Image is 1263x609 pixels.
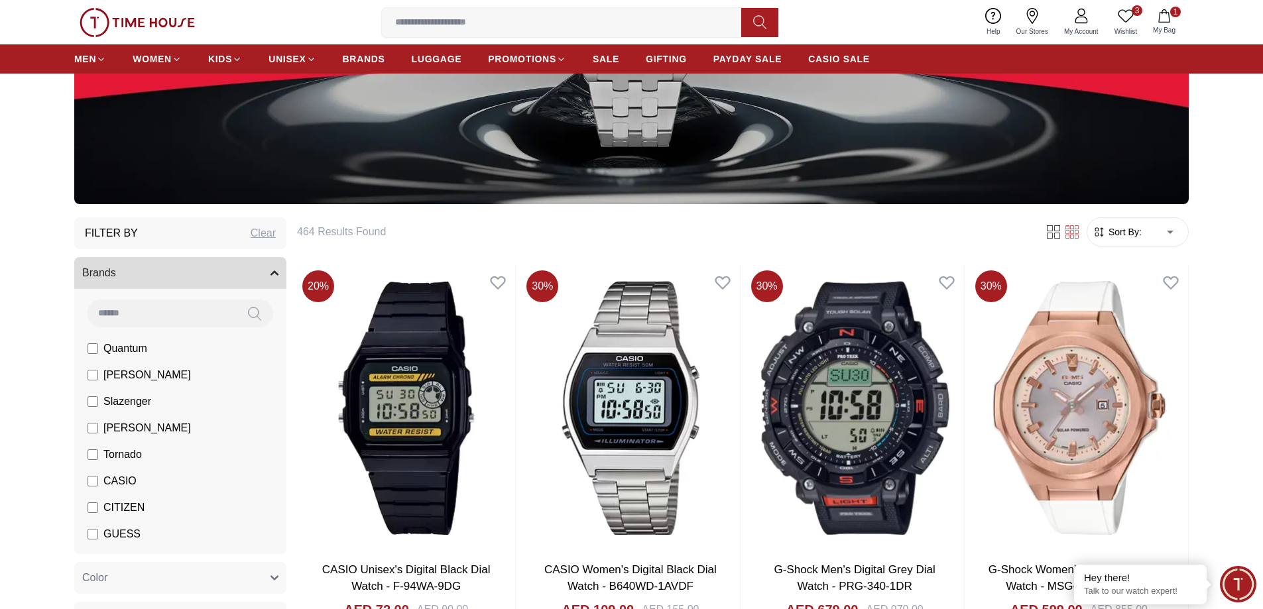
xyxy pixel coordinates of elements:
div: Chat Widget [1220,566,1256,602]
button: Sort By: [1093,225,1142,239]
span: PROMOTIONS [488,52,556,66]
span: 30 % [526,270,558,302]
span: 30 % [975,270,1007,302]
a: Our Stores [1008,5,1056,39]
a: MEN [74,47,106,71]
span: Tornado [103,447,142,463]
span: [PERSON_NAME] [103,420,191,436]
a: UNISEX [269,47,316,71]
img: ... [80,8,195,37]
a: CASIO SALE [808,47,870,71]
img: G-Shock Men's Digital Grey Dial Watch - PRG-340-1DR [746,265,964,550]
span: KIDS [208,52,232,66]
span: 30 % [751,270,783,302]
span: CITIZEN [103,500,145,516]
span: 1 [1170,7,1181,17]
img: CASIO Women's Digital Black Dial Watch - B640WD-1AVDF [521,265,739,550]
span: CASIO SALE [808,52,870,66]
input: Tornado [88,449,98,460]
div: Hey there! [1084,571,1197,584]
input: [PERSON_NAME] [88,370,98,380]
h3: Filter By [85,225,138,241]
input: CASIO [88,476,98,486]
button: Brands [74,257,286,289]
span: My Account [1059,27,1104,36]
input: GUESS [88,529,98,539]
a: 3Wishlist [1107,5,1145,39]
div: Clear [251,225,276,241]
span: CASIO [103,473,137,489]
h6: 464 Results Found [297,224,1028,240]
span: MEN [74,52,96,66]
span: WOMEN [133,52,172,66]
a: BRANDS [343,47,385,71]
span: Quantum [103,341,147,357]
input: CITIZEN [88,502,98,513]
span: Sort By: [1106,225,1142,239]
button: Color [74,562,286,594]
span: Brands [82,265,116,281]
span: ORIENT [103,553,143,569]
span: PAYDAY SALE [713,52,782,66]
input: [PERSON_NAME] [88,423,98,433]
span: [PERSON_NAME] [103,367,191,383]
a: G-Shock Men's Digital Grey Dial Watch - PRG-340-1DR [774,563,935,593]
span: Color [82,570,107,586]
a: PROMOTIONS [488,47,566,71]
a: Help [979,5,1008,39]
span: SALE [593,52,619,66]
img: CASIO Unisex's Digital Black Dial Watch - F-94WA-9DG [297,265,515,550]
a: WOMEN [133,47,182,71]
img: G-Shock Women's Analog Grey Dial Watch - MSG-S500G-7A2DR [970,265,1188,550]
a: CASIO Women's Digital Black Dial Watch - B640WD-1AVDF [544,563,717,593]
span: My Bag [1148,25,1181,35]
span: Help [981,27,1006,36]
span: Our Stores [1011,27,1053,36]
a: LUGGAGE [412,47,462,71]
span: UNISEX [269,52,306,66]
span: Slazenger [103,394,151,410]
button: 1My Bag [1145,7,1183,38]
a: CASIO Unisex's Digital Black Dial Watch - F-94WA-9DG [322,563,491,593]
span: 20 % [302,270,334,302]
a: KIDS [208,47,242,71]
input: Quantum [88,343,98,354]
a: G-Shock Women's Analog Grey Dial Watch - MSG-S500G-7A2DR [989,563,1170,593]
span: BRANDS [343,52,385,66]
a: SALE [593,47,619,71]
input: Slazenger [88,396,98,407]
a: GIFTING [646,47,687,71]
p: Talk to our watch expert! [1084,586,1197,597]
a: PAYDAY SALE [713,47,782,71]
span: LUGGAGE [412,52,462,66]
span: Wishlist [1109,27,1142,36]
span: 3 [1132,5,1142,16]
span: GIFTING [646,52,687,66]
span: GUESS [103,526,141,542]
